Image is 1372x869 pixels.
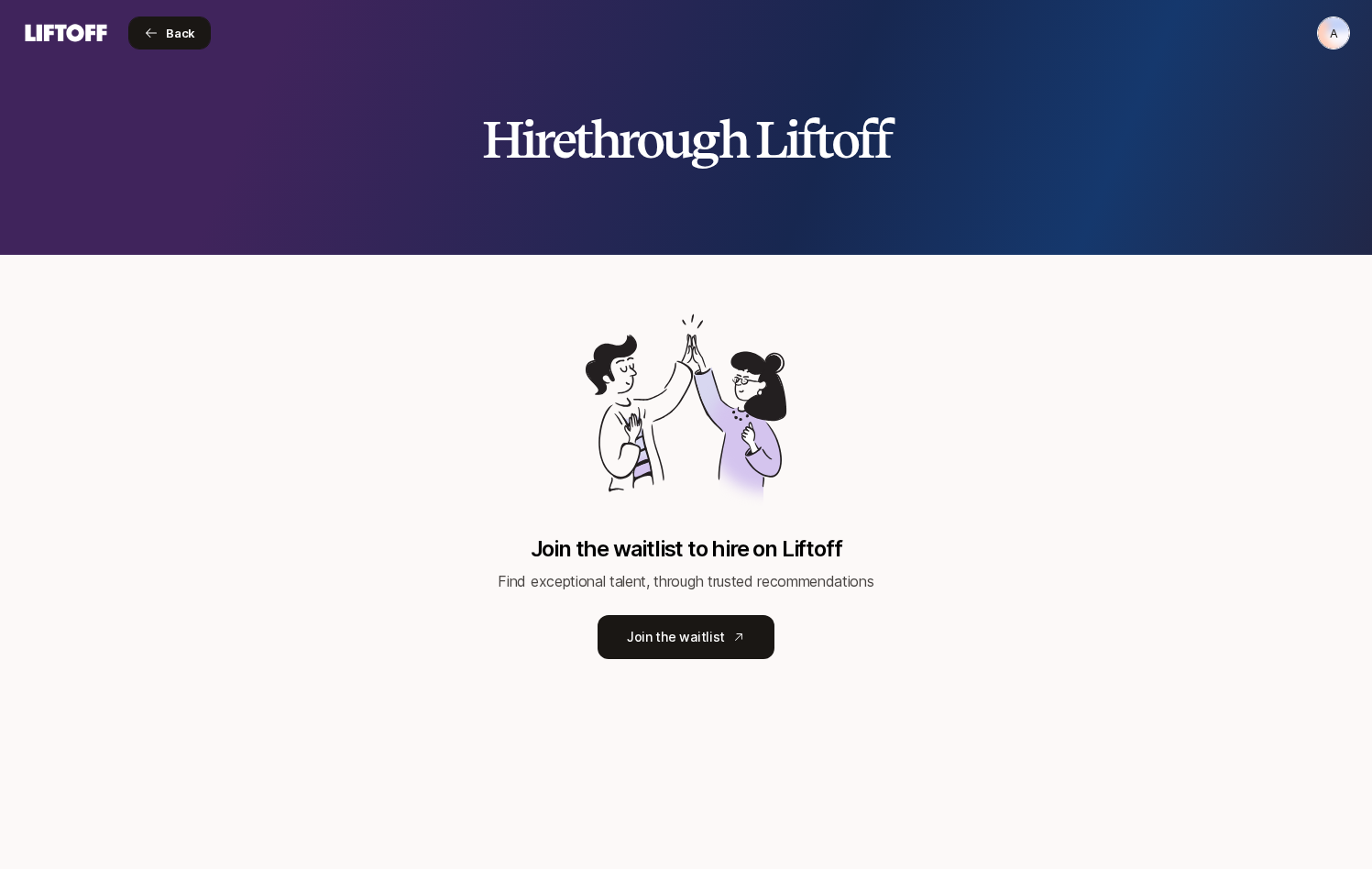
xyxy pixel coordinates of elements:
[128,16,211,49] button: Back
[482,112,891,167] h2: Hire
[1330,22,1338,44] p: A
[1317,16,1350,49] button: A
[598,615,774,659] a: Join the waitlist
[531,536,842,562] p: Join the waitlist to hire on Liftoff
[574,108,890,170] span: through Liftoff
[166,24,195,42] span: Back
[498,569,873,593] p: Find exceptional talent, through trusted recommendations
